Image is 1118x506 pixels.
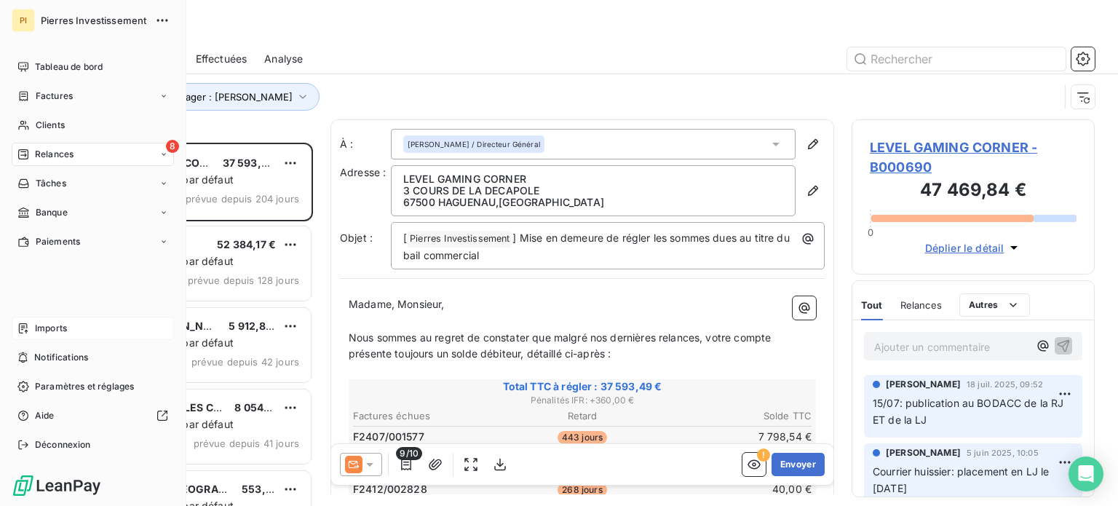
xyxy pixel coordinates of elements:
span: 5 juin 2025, 10:05 [967,448,1039,457]
td: 7 798,54 € [660,429,812,445]
span: 443 jours [558,431,607,444]
span: Effectuées [196,52,247,66]
span: prévue depuis 204 jours [186,193,299,205]
span: Déconnexion [35,438,91,451]
span: Madame, Monsieur, [349,298,445,310]
span: Tâches [36,177,66,190]
span: Objet : [340,232,373,244]
th: Solde TTC [660,408,812,424]
span: [ [403,232,407,244]
span: prévue depuis 128 jours [188,274,299,286]
span: Banque [36,206,68,219]
span: 8 054,99 € [234,401,290,414]
span: TAVERNE DE [GEOGRAPHIC_DATA] [103,483,277,495]
button: Déplier le détail [921,240,1026,256]
span: Pierres Investissement [41,15,146,26]
span: Relances [900,299,942,311]
span: LEVEL GAMING CORNER - B000690 [870,138,1077,177]
span: Imports [35,322,67,335]
span: Relances [35,148,74,161]
div: PI [12,9,35,32]
span: 553,06 € [242,483,288,495]
span: F2407/001577 [353,430,424,444]
span: Nous sommes au regret de constater que malgré nos dernières relances, votre compte présente toujo... [349,331,774,360]
span: F2412/002828 [353,482,427,497]
span: Tableau de bord [35,60,103,74]
span: Paiements [36,235,80,248]
span: 9/10 [396,447,422,460]
span: 0 [868,226,873,238]
span: Adresse : [340,166,386,178]
span: 37 593,49 € [223,157,285,169]
span: Total TTC à régler : 37 593,49 € [351,379,814,394]
th: Retard [506,408,658,424]
span: Pierres Investissement [408,231,512,248]
span: 52 384,17 € [217,238,276,250]
h3: 47 469,84 € [870,177,1077,206]
span: 18 juil. 2025, 09:52 [967,380,1043,389]
th: Factures échues [352,408,504,424]
img: Logo LeanPay [12,474,102,497]
span: [PERSON_NAME] [886,446,961,459]
span: Aide [35,409,55,422]
td: 40,00 € [660,481,812,497]
span: Analyse [264,52,303,66]
span: Déplier le détail [925,240,1004,256]
span: Factures [36,90,73,103]
div: grid [70,143,313,506]
button: Property Manager : [PERSON_NAME] [103,83,320,111]
span: 8 [166,140,179,153]
label: À : [340,137,391,151]
span: [PERSON_NAME] [886,378,961,391]
span: 268 jours [558,483,606,497]
p: 67500 HAGUENAU , [GEOGRAPHIC_DATA] [403,197,783,208]
div: Open Intercom Messenger [1069,456,1103,491]
span: Paramètres et réglages [35,380,134,393]
span: Courrier huissier: placement en LJ le [DATE] [873,465,1052,494]
span: [PERSON_NAME] / Directeur Général [408,139,540,149]
p: 3 COURS DE LA DECAPOLE [403,185,783,197]
span: 15/07: publication au BODACC de la RJ ET de la LJ [873,397,1067,426]
span: ] Mise en demeure de régler les sommes dues au titre du bail commercial [403,232,793,261]
input: Rechercher [847,47,1066,71]
span: Tout [861,299,883,311]
span: 5 912,87 € [229,320,282,332]
span: Notifications [34,351,88,364]
span: prévue depuis 42 jours [191,356,299,368]
button: Autres [959,293,1030,317]
span: Pénalités IFR : + 360,00 € [351,394,814,407]
span: prévue depuis 41 jours [194,438,299,449]
span: Clients [36,119,65,132]
button: Envoyer [772,453,825,476]
a: Aide [12,404,174,427]
span: Property Manager : [PERSON_NAME] [124,91,293,103]
p: LEVEL GAMING CORNER [403,173,783,185]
